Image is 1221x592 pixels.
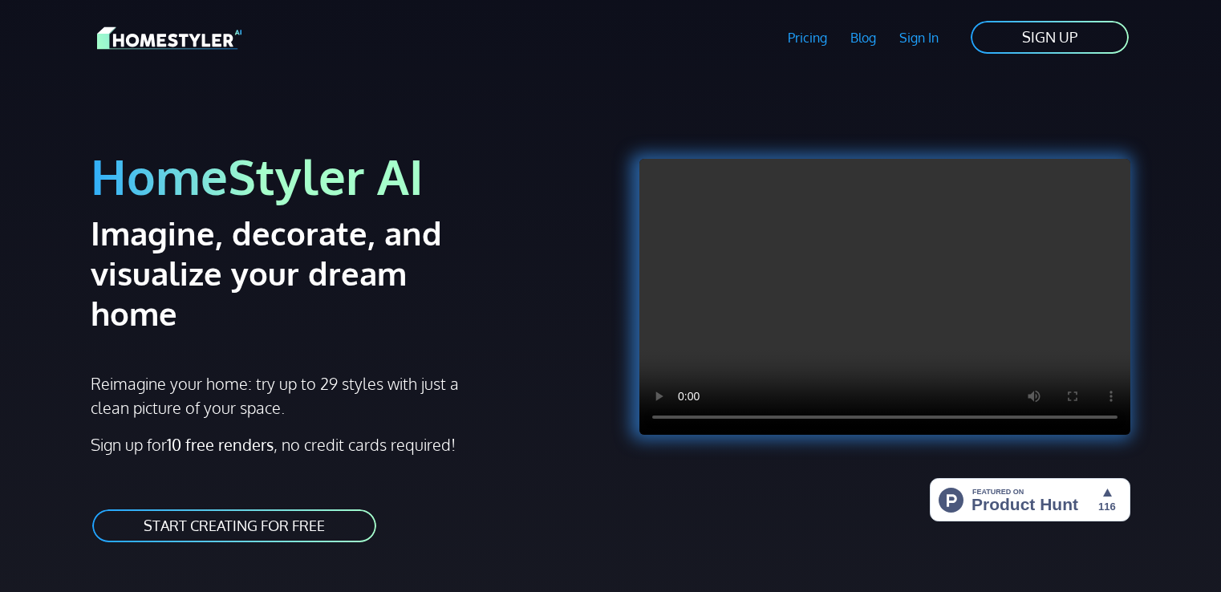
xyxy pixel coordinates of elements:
p: Sign up for , no credit cards required! [91,432,601,456]
a: Pricing [777,19,839,56]
p: Reimagine your home: try up to 29 styles with just a clean picture of your space. [91,371,473,420]
a: SIGN UP [969,19,1130,55]
h2: Imagine, decorate, and visualize your dream home [91,213,499,333]
a: Sign In [887,19,950,56]
h1: HomeStyler AI [91,146,601,206]
strong: 10 free renders [167,434,274,455]
a: START CREATING FOR FREE [91,508,378,544]
a: Blog [838,19,887,56]
img: HomeStyler AI logo [97,24,241,52]
img: HomeStyler AI - Interior Design Made Easy: One Click to Your Dream Home | Product Hunt [930,478,1130,521]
